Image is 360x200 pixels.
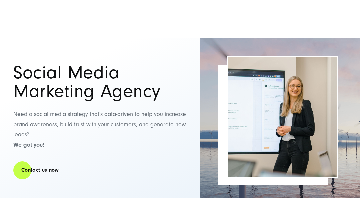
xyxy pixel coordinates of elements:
img: Full-Service Digitalagentur SUNZINET - CRM_2 [200,38,360,198]
p: Need a social media strategy that's data-driven to help you increase brand awareness, build trust... [13,109,188,150]
h2: Social Media Marketing Agency [13,63,188,101]
strong: We got you! [13,141,44,148]
a: Contact us now [13,161,67,180]
img: Social Media Agentur - Dame präsentiert das See-Do-think-Care Modell (1) [228,57,337,177]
